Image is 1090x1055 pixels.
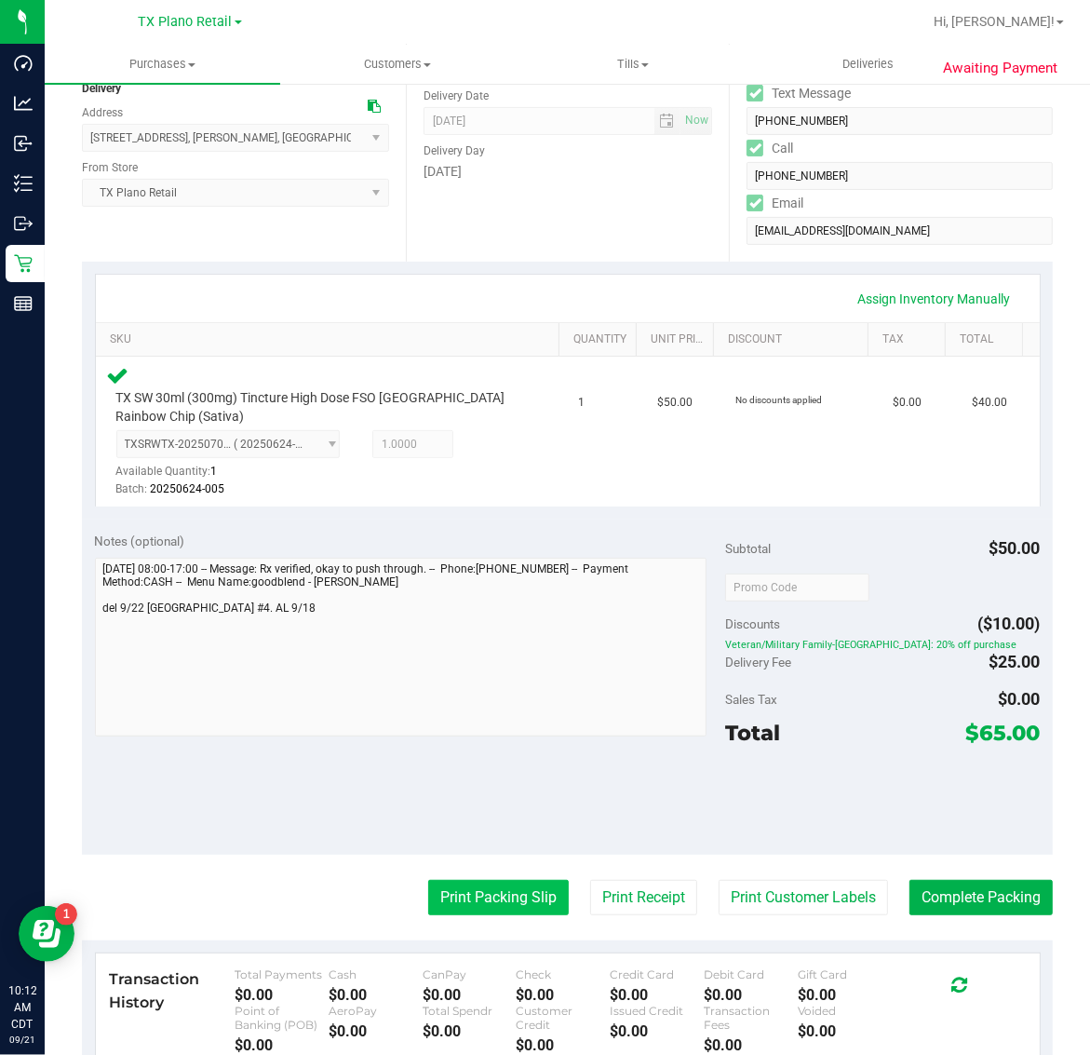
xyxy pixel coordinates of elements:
[14,214,33,233] inline-svg: Outbound
[989,538,1041,558] span: $50.00
[573,332,628,347] a: Quantity
[14,174,33,193] inline-svg: Inventory
[329,1022,423,1040] div: $0.00
[966,720,1041,746] span: $65.00
[704,1004,798,1032] div: Transaction Fees
[978,614,1041,633] span: ($10.00)
[14,94,33,113] inline-svg: Analytics
[610,1004,704,1018] div: Issued Credit
[516,56,749,73] span: Tills
[704,986,798,1004] div: $0.00
[151,482,225,495] span: 20250624-005
[281,56,515,73] span: Customers
[750,45,986,84] a: Deliveries
[960,332,1015,347] a: Total
[8,982,36,1033] p: 10:12 AM CDT
[725,607,780,641] span: Discounts
[610,1022,704,1040] div: $0.00
[517,1036,611,1054] div: $0.00
[817,56,919,73] span: Deliveries
[999,689,1041,709] span: $0.00
[424,162,713,182] div: [DATE]
[423,986,517,1004] div: $0.00
[235,1036,329,1054] div: $0.00
[798,986,892,1004] div: $0.00
[972,394,1007,412] span: $40.00
[110,332,552,347] a: SKU
[116,482,148,495] span: Batch:
[704,967,798,981] div: Debit Card
[424,88,489,104] label: Delivery Date
[423,1022,517,1040] div: $0.00
[725,638,1041,651] span: Veteran/Military Family-[GEOGRAPHIC_DATA]: 20% off purchase
[14,134,33,153] inline-svg: Inbound
[82,104,123,121] label: Address
[651,332,706,347] a: Unit Price
[116,458,353,494] div: Available Quantity:
[882,332,937,347] a: Tax
[424,142,485,159] label: Delivery Day
[798,1022,892,1040] div: $0.00
[943,58,1057,79] span: Awaiting Payment
[719,880,888,915] button: Print Customer Labels
[747,162,1053,190] input: Format: (999) 999-9999
[82,159,138,176] label: From Store
[747,190,803,217] label: Email
[725,720,780,746] span: Total
[579,394,585,412] span: 1
[657,394,693,412] span: $50.00
[934,14,1055,29] span: Hi, [PERSON_NAME]!
[610,967,704,981] div: Credit Card
[280,45,516,84] a: Customers
[45,56,280,73] span: Purchases
[610,986,704,1004] div: $0.00
[95,534,185,548] span: Notes (optional)
[368,97,381,116] div: Copy address to clipboard
[14,254,33,273] inline-svg: Retail
[798,1004,892,1018] div: Voided
[517,1004,611,1032] div: Customer Credit
[55,903,77,926] iframe: Resource center unread badge
[725,655,791,670] span: Delivery Fee
[725,541,771,556] span: Subtotal
[428,880,569,915] button: Print Packing Slip
[846,283,1023,315] a: Assign Inventory Manually
[909,880,1053,915] button: Complete Packing
[747,80,851,107] label: Text Message
[116,389,521,425] span: TX SW 30ml (300mg) Tincture High Dose FSO [GEOGRAPHIC_DATA] Rainbow Chip (Sativa)
[736,395,823,405] span: No discounts applied
[517,967,611,981] div: Check
[423,967,517,981] div: CanPay
[515,45,750,84] a: Tills
[329,967,423,981] div: Cash
[704,1036,798,1054] div: $0.00
[82,82,121,95] strong: Delivery
[8,1033,36,1047] p: 09/21
[329,1004,423,1018] div: AeroPay
[14,294,33,313] inline-svg: Reports
[235,986,329,1004] div: $0.00
[590,880,697,915] button: Print Receipt
[747,135,793,162] label: Call
[211,465,218,478] span: 1
[517,986,611,1004] div: $0.00
[989,652,1041,671] span: $25.00
[19,906,74,962] iframe: Resource center
[139,14,233,30] span: TX Plano Retail
[423,1004,517,1018] div: Total Spendr
[894,394,922,412] span: $0.00
[798,967,892,981] div: Gift Card
[747,107,1053,135] input: Format: (999) 999-9999
[235,967,329,981] div: Total Payments
[45,45,280,84] a: Purchases
[235,1004,329,1032] div: Point of Banking (POB)
[329,986,423,1004] div: $0.00
[14,54,33,73] inline-svg: Dashboard
[725,574,869,602] input: Promo Code
[728,332,860,347] a: Discount
[725,692,777,707] span: Sales Tax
